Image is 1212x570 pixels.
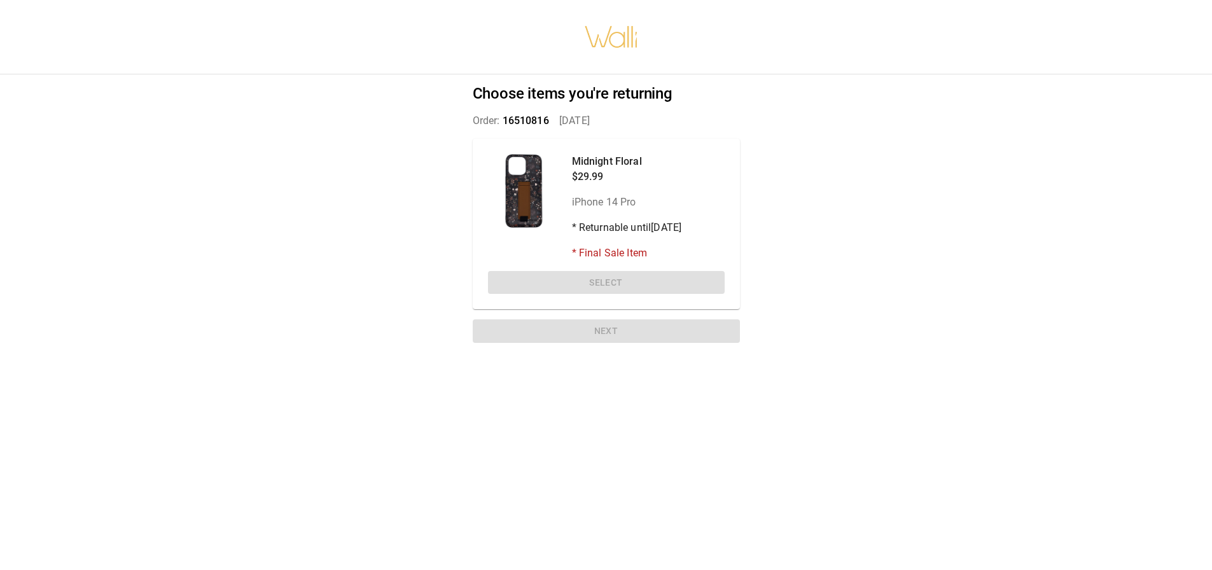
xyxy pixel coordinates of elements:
span: 16510816 [503,115,549,127]
p: Midnight Floral [572,154,682,169]
p: $29.99 [572,169,682,184]
p: Order: [DATE] [473,113,740,129]
p: * Returnable until [DATE] [572,220,682,235]
p: * Final Sale Item [572,246,682,261]
img: walli-inc.myshopify.com [584,10,639,64]
h2: Choose items you're returning [473,85,740,103]
p: iPhone 14 Pro [572,195,682,210]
